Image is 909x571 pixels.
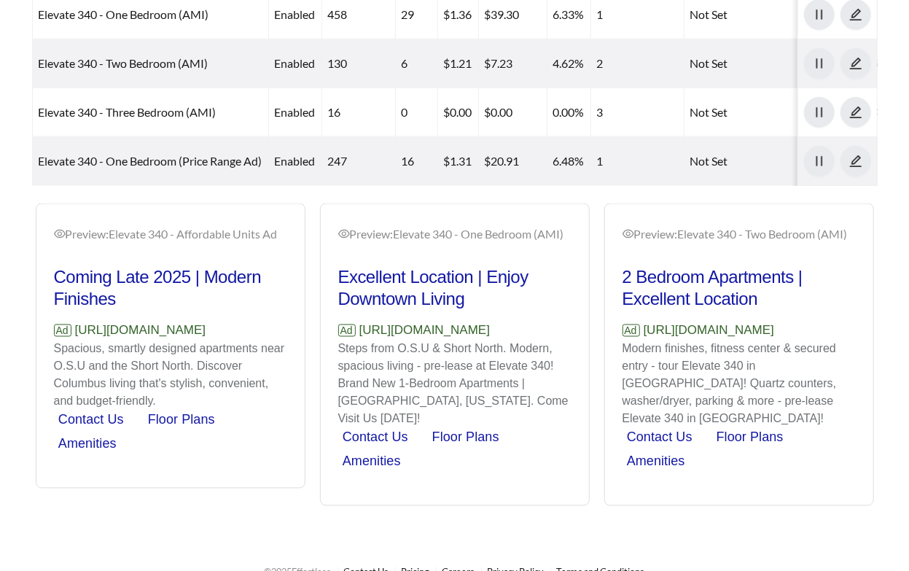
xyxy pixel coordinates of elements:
a: Elevate 340 - One Bedroom (AMI) [39,7,209,21]
td: Not Set [684,88,816,137]
p: [URL][DOMAIN_NAME] [54,322,287,341]
td: $0.00 [479,88,547,137]
span: edit [841,106,870,119]
td: $7.23 [479,39,547,88]
span: eye [338,228,350,240]
a: edit [840,154,871,168]
span: pause [805,57,834,70]
td: $1.31 [438,137,479,186]
td: 0 [396,88,438,137]
span: edit [841,57,870,70]
span: eye [54,228,66,240]
span: enabled [275,154,316,168]
div: Preview: Elevate 340 - Affordable Units Ad [54,225,287,243]
td: 130 [322,39,396,88]
a: Elevate 340 - Three Bedroom (AMI) [39,105,216,119]
a: edit [840,7,871,21]
a: edit [840,56,871,70]
button: pause [804,97,835,128]
td: 16 [322,88,396,137]
td: $0.00 [438,88,479,137]
button: pause [804,146,835,176]
button: pause [804,48,835,79]
td: Not Set [684,39,816,88]
span: enabled [275,56,316,70]
td: 16 [396,137,438,186]
td: $20.91 [479,137,547,186]
span: enabled [275,7,316,21]
td: $1.21 [438,39,479,88]
p: [URL][DOMAIN_NAME] [338,322,571,341]
a: Floor Plans [717,430,784,445]
button: edit [840,146,871,176]
p: Spacious, smartly designed apartments near O.S.U and the Short North. Discover Columbus living th... [54,341,287,411]
a: Elevate 340 - Two Bedroom (AMI) [39,56,208,70]
td: 0.00% [547,88,591,137]
div: Preview: Elevate 340 - Two Bedroom (AMI) [623,225,856,243]
button: edit [840,97,871,128]
span: edit [841,8,870,21]
p: Steps from O.S.U & Short North. Modern, spacious living - pre-lease at Elevate 340! Brand New 1-B... [338,341,571,428]
h2: Excellent Location | Enjoy Downtown Living [338,266,571,310]
a: Floor Plans [148,413,215,427]
a: Amenities [627,454,685,469]
div: Preview: Elevate 340 - One Bedroom (AMI) [338,225,571,243]
span: Ad [54,325,71,337]
td: 6.48% [547,137,591,186]
button: edit [840,48,871,79]
span: Ad [338,325,356,337]
a: Contact Us [58,413,124,427]
p: Modern finishes, fitness center & secured entry - tour Elevate 340 in [GEOGRAPHIC_DATA]! Quartz c... [623,341,856,428]
span: pause [805,106,834,119]
td: Not Set [684,137,816,186]
span: edit [841,155,870,168]
td: 2 [591,39,684,88]
a: Amenities [343,454,401,469]
span: enabled [275,105,316,119]
span: pause [805,8,834,21]
p: [URL][DOMAIN_NAME] [623,322,856,341]
td: 247 [322,137,396,186]
a: Floor Plans [432,430,499,445]
td: 6 [396,39,438,88]
td: 3 [591,88,684,137]
a: edit [840,105,871,119]
span: pause [805,155,834,168]
a: Contact Us [343,430,408,445]
span: Ad [623,325,640,337]
span: eye [623,228,634,240]
h2: Coming Late 2025 | Modern Finishes [54,266,287,310]
td: 4.62% [547,39,591,88]
td: 1 [591,137,684,186]
a: Elevate 340 - One Bedroom (Price Range Ad) [39,154,262,168]
h2: 2 Bedroom Apartments | Excellent Location [623,266,856,310]
a: Amenities [58,437,117,451]
a: Contact Us [627,430,693,445]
